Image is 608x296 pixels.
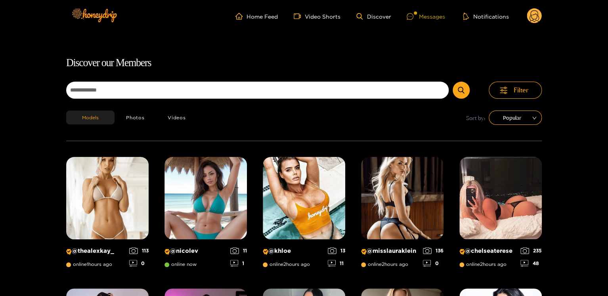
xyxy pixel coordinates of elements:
[66,111,115,124] button: Models
[328,247,345,254] div: 13
[453,82,470,99] button: Submit Search
[514,86,529,95] span: Filter
[230,260,247,267] div: 1
[407,12,445,21] div: Messages
[489,111,542,125] div: sort
[164,157,247,273] a: Creator Profile Image: nicolev@nicolevonline now111
[356,13,391,20] a: Discover
[361,157,444,239] img: Creator Profile Image: misslauraklein
[520,247,542,254] div: 235
[230,247,247,254] div: 11
[361,247,419,255] p: @ misslauraklein
[164,247,226,255] p: @ nicolev
[263,157,345,273] a: Creator Profile Image: khloe@khloeonline2hours ago1311
[66,157,149,273] a: Creator Profile Image: thealexkay_@thealexkay_online1hours ago1130
[423,247,444,254] div: 136
[459,157,542,239] img: Creator Profile Image: chelseaterese
[461,12,511,20] button: Notifications
[459,262,507,267] span: online 2 hours ago
[459,247,516,255] p: @ chelseaterese
[66,55,542,71] h1: Discover our Members
[361,262,408,267] span: online 2 hours ago
[520,260,542,267] div: 48
[459,157,542,273] a: Creator Profile Image: chelseaterese@chelseatereseonline2hours ago23548
[294,13,305,20] span: video-camera
[263,262,310,267] span: online 2 hours ago
[156,111,197,124] button: Videos
[423,260,444,267] div: 0
[164,157,247,239] img: Creator Profile Image: nicolev
[129,260,149,267] div: 0
[235,13,247,20] span: home
[66,262,112,267] span: online 1 hours ago
[66,157,149,239] img: Creator Profile Image: thealexkay_
[263,247,324,255] p: @ khloe
[263,157,345,239] img: Creator Profile Image: khloe
[328,260,345,267] div: 11
[164,262,197,267] span: online now
[489,82,542,99] button: Filter
[115,111,156,124] button: Photos
[235,13,278,20] a: Home Feed
[66,247,125,255] p: @ thealexkay_
[129,247,149,254] div: 113
[495,112,536,124] span: Popular
[294,13,340,20] a: Video Shorts
[466,113,486,122] span: Sort by:
[361,157,444,273] a: Creator Profile Image: misslauraklein@misslaurakleinonline2hours ago1360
